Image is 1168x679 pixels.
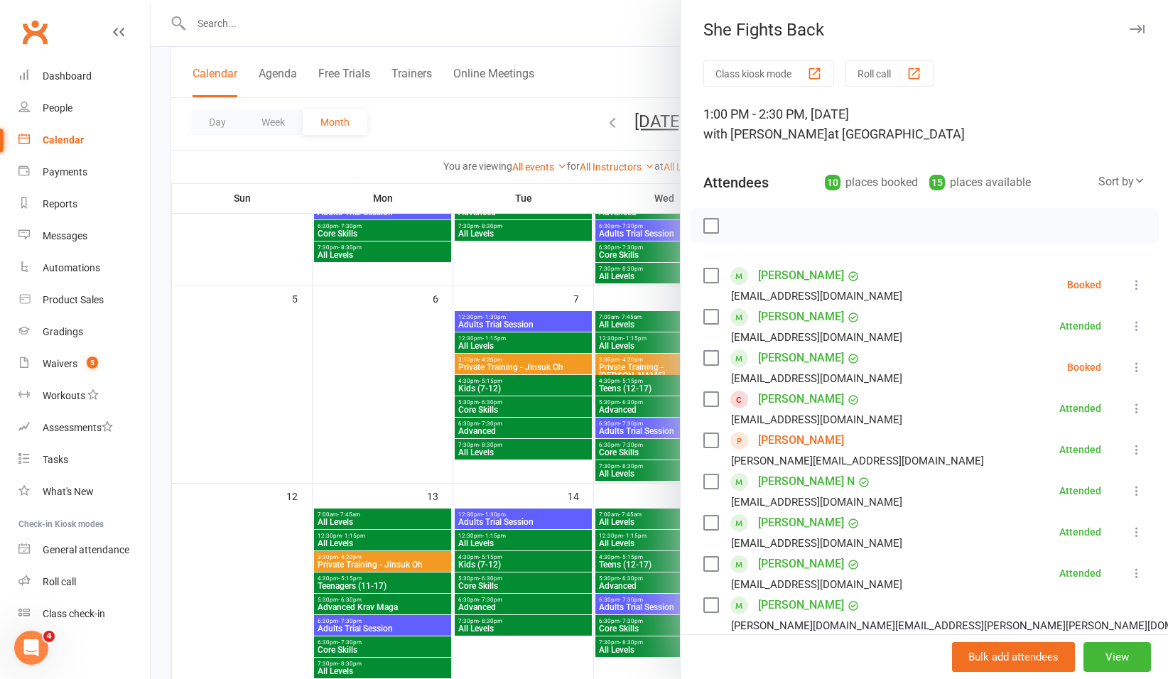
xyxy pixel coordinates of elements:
[758,470,855,493] a: [PERSON_NAME] N
[845,60,934,87] button: Roll call
[929,173,1031,192] div: places available
[1059,568,1101,578] div: Attended
[43,294,104,305] div: Product Sales
[18,476,150,508] a: What's New
[18,534,150,566] a: General attendance kiosk mode
[703,173,769,192] div: Attendees
[18,316,150,348] a: Gradings
[731,534,902,553] div: [EMAIL_ADDRESS][DOMAIN_NAME]
[18,252,150,284] a: Automations
[1098,173,1145,191] div: Sort by
[43,358,77,369] div: Waivers
[1059,527,1101,537] div: Attended
[828,126,965,141] span: at [GEOGRAPHIC_DATA]
[43,608,105,619] div: Class check-in
[18,60,150,92] a: Dashboard
[731,328,902,347] div: [EMAIL_ADDRESS][DOMAIN_NAME]
[43,70,92,82] div: Dashboard
[1083,642,1151,672] button: View
[18,124,150,156] a: Calendar
[1059,486,1101,496] div: Attended
[731,287,902,305] div: [EMAIL_ADDRESS][DOMAIN_NAME]
[731,575,902,594] div: [EMAIL_ADDRESS][DOMAIN_NAME]
[825,173,918,192] div: places booked
[43,390,85,401] div: Workouts
[43,454,68,465] div: Tasks
[929,175,945,190] div: 15
[18,412,150,444] a: Assessments
[731,452,984,470] div: [PERSON_NAME][EMAIL_ADDRESS][DOMAIN_NAME]
[18,188,150,220] a: Reports
[43,198,77,210] div: Reports
[18,220,150,252] a: Messages
[952,642,1075,672] button: Bulk add attendees
[18,598,150,630] a: Class kiosk mode
[17,14,53,50] a: Clubworx
[1059,321,1101,331] div: Attended
[87,357,98,369] span: 5
[43,166,87,178] div: Payments
[43,422,113,433] div: Assessments
[14,631,48,665] iframe: Intercom live chat
[43,230,87,241] div: Messages
[758,511,844,534] a: [PERSON_NAME]
[703,60,834,87] button: Class kiosk mode
[43,102,72,114] div: People
[1067,280,1101,290] div: Booked
[758,594,844,616] a: [PERSON_NAME]
[758,553,844,575] a: [PERSON_NAME]
[18,444,150,476] a: Tasks
[703,104,1145,144] div: 1:00 PM - 2:30 PM, [DATE]
[731,369,902,388] div: [EMAIL_ADDRESS][DOMAIN_NAME]
[681,20,1168,40] div: She Fights Back
[43,326,83,337] div: Gradings
[18,284,150,316] a: Product Sales
[18,156,150,188] a: Payments
[731,411,902,429] div: [EMAIL_ADDRESS][DOMAIN_NAME]
[758,388,844,411] a: [PERSON_NAME]
[758,305,844,328] a: [PERSON_NAME]
[731,493,902,511] div: [EMAIL_ADDRESS][DOMAIN_NAME]
[43,576,76,587] div: Roll call
[43,262,100,273] div: Automations
[43,486,94,497] div: What's New
[758,429,844,452] a: [PERSON_NAME]
[18,380,150,412] a: Workouts
[1059,403,1101,413] div: Attended
[703,126,828,141] span: with [PERSON_NAME]
[43,134,84,146] div: Calendar
[758,347,844,369] a: [PERSON_NAME]
[1067,362,1101,372] div: Booked
[758,264,844,287] a: [PERSON_NAME]
[43,544,129,555] div: General attendance
[18,348,150,380] a: Waivers 5
[1059,445,1101,455] div: Attended
[18,92,150,124] a: People
[43,631,55,642] span: 4
[18,566,150,598] a: Roll call
[825,175,840,190] div: 10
